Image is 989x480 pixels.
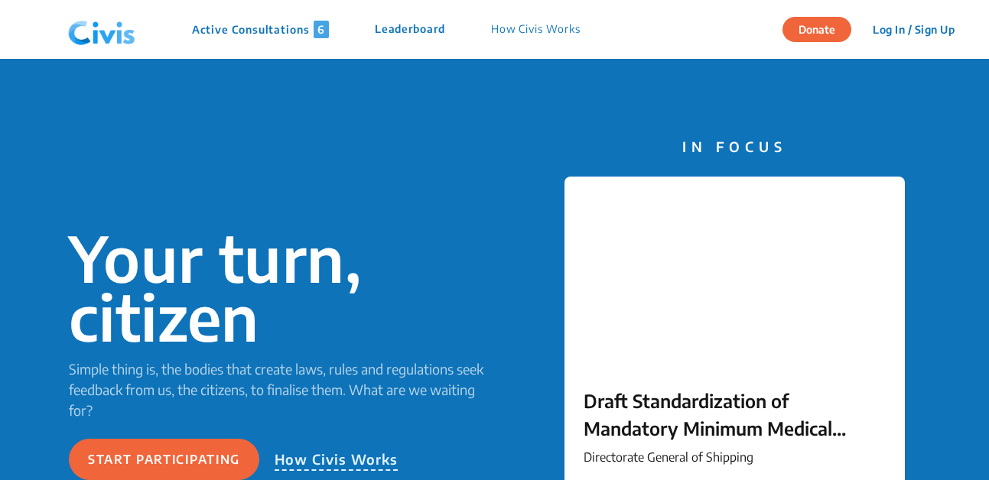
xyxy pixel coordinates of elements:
img: navlogo.png [62,7,142,53]
p: Leaderboard [375,21,445,38]
p: How Civis Works [275,449,399,471]
p: Directorate General of Shipping [584,448,886,466]
a: Donate [782,21,863,36]
p: Active Consultations [192,21,329,38]
button: Log In / Sign Up [863,18,965,41]
p: Your turn, citizen [69,229,495,346]
button: Start participating [69,439,259,480]
p: How Civis Works [491,21,581,38]
button: Donate [782,17,851,42]
p: Draft Standardization of Mandatory Minimum Medical Investigations for [DEMOGRAPHIC_DATA] Seafarers [584,387,886,442]
p: IN FOCUS [564,136,905,157]
span: 6 [314,21,329,38]
p: Simple thing is, the bodies that create laws, rules and regulations seek feedback from us, the ci... [69,358,495,420]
